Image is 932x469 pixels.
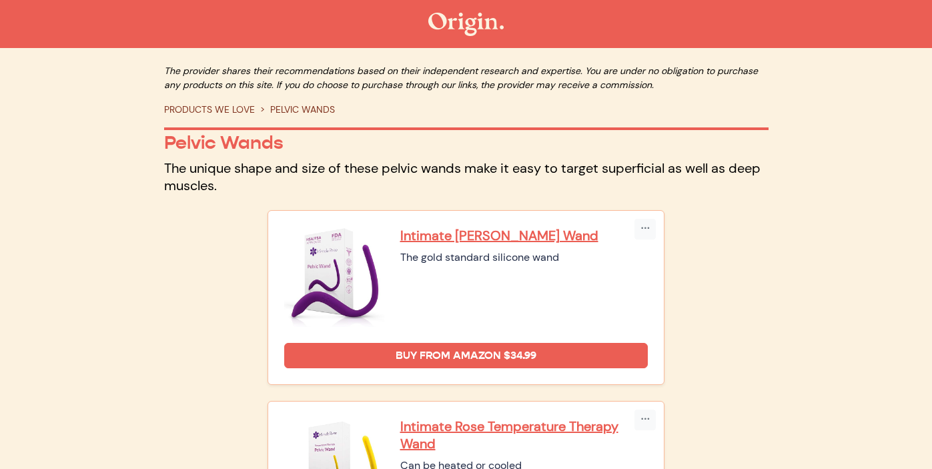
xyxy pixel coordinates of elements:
li: PELVIC WANDS [255,103,335,117]
a: PRODUCTS WE LOVE [164,103,255,115]
p: Pelvic Wands [164,131,769,154]
img: The Origin Shop [428,13,504,36]
p: The unique shape and size of these pelvic wands make it easy to target superficial as well as dee... [164,159,769,194]
a: Buy from Amazon $34.99 [284,343,648,368]
p: The provider shares their recommendations based on their independent research and expertise. You ... [164,64,769,92]
a: Intimate [PERSON_NAME] Wand [400,227,648,244]
div: The gold standard silicone wand [400,250,648,266]
a: Intimate Rose Temperature Therapy Wand [400,418,648,452]
img: Intimate Rose Pelvic Wand [284,227,384,327]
